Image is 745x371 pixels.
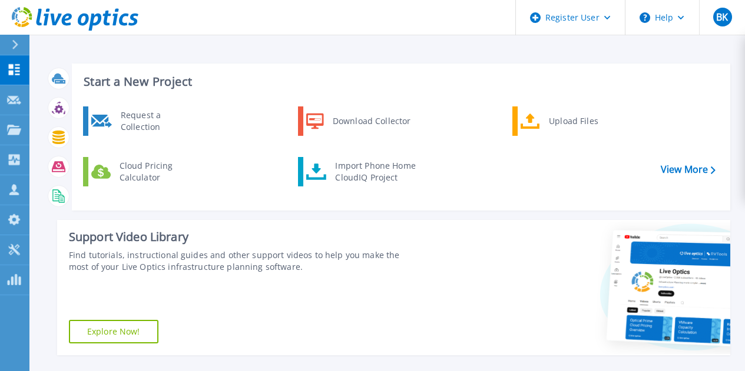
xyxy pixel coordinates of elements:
a: Request a Collection [83,106,204,136]
div: Cloud Pricing Calculator [114,160,201,183]
div: Download Collector [327,109,416,133]
div: Upload Files [543,109,630,133]
a: Download Collector [298,106,419,136]
a: Upload Files [512,106,633,136]
div: Find tutorials, instructional guides and other support videos to help you make the most of your L... [69,249,419,273]
div: Import Phone Home CloudIQ Project [329,160,421,183]
div: Request a Collection [115,109,201,133]
h3: Start a New Project [84,75,715,88]
a: Cloud Pricing Calculator [83,157,204,186]
div: Support Video Library [69,229,419,245]
a: Explore Now! [69,320,158,343]
a: View More [661,164,716,175]
span: BK [716,12,728,22]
